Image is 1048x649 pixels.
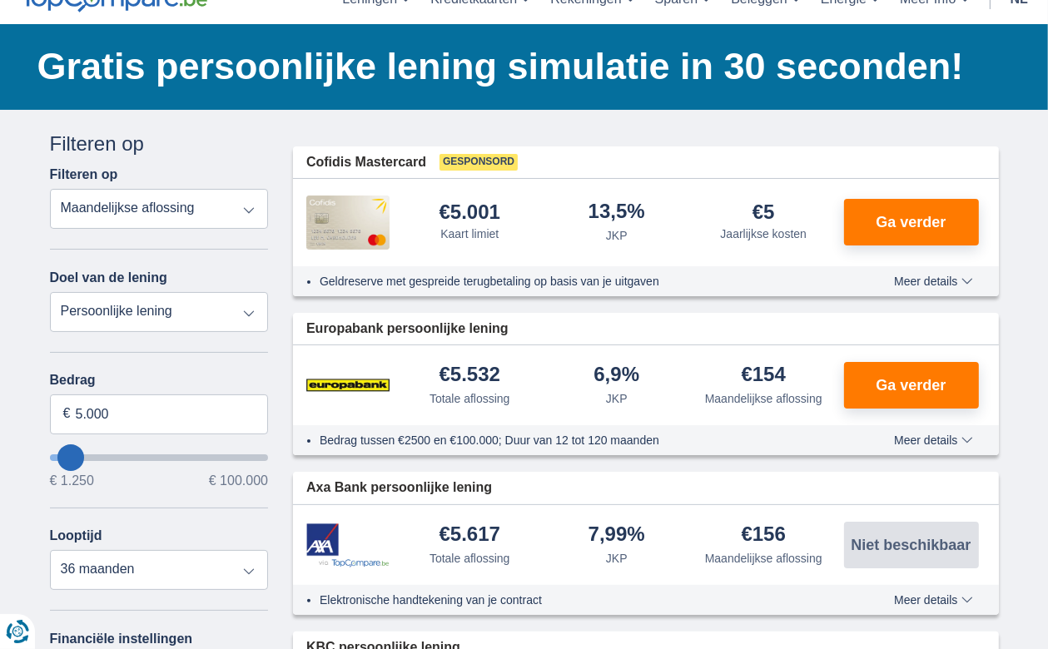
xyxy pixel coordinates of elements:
[306,523,390,567] img: product.pl.alt Axa Bank
[589,201,645,224] div: 13,5%
[306,364,390,406] img: product.pl.alt Europabank
[430,390,510,407] div: Totale aflossing
[306,196,390,249] img: product.pl.alt Cofidis CC
[320,592,833,608] li: Elektronische handtekening van je contract
[37,41,999,92] h1: Gratis persoonlijke lening simulatie in 30 seconden!
[306,153,426,172] span: Cofidis Mastercard
[705,390,822,407] div: Maandelijkse aflossing
[882,433,985,447] button: Meer details
[606,227,628,244] div: JKP
[721,225,807,242] div: Jaarlijkse kosten
[894,275,972,287] span: Meer details
[742,364,786,387] div: €154
[851,538,971,552] span: Niet beschikbaar
[440,154,518,171] span: Gesponsord
[876,378,946,393] span: Ga verder
[705,550,822,567] div: Maandelijkse aflossing
[50,167,118,182] label: Filteren op
[50,373,269,388] label: Bedrag
[844,199,979,245] button: Ga verder
[209,474,268,488] span: € 100.000
[606,550,628,567] div: JKP
[320,432,833,448] li: Bedrag tussen €2500 en €100.000; Duur van 12 tot 120 maanden
[50,474,94,488] span: € 1.250
[430,550,510,567] div: Totale aflossing
[50,270,167,285] label: Doel van de lening
[50,130,269,158] div: Filteren op
[306,478,492,498] span: Axa Bank persoonlijke lening
[894,594,972,606] span: Meer details
[876,215,946,230] span: Ga verder
[63,404,71,424] span: €
[752,202,775,222] div: €5
[844,522,979,568] button: Niet beschikbaar
[440,225,499,242] div: Kaart limiet
[306,320,509,339] span: Europabank persoonlijke lening
[606,390,628,407] div: JKP
[320,273,833,290] li: Geldreserve met gespreide terugbetaling op basis van je uitgaven
[440,364,500,387] div: €5.532
[50,454,269,461] input: wantToBorrow
[50,528,102,543] label: Looptijd
[742,524,786,547] div: €156
[882,275,985,288] button: Meer details
[594,364,639,387] div: 6,9%
[440,524,500,547] div: €5.617
[844,362,979,409] button: Ga verder
[894,434,972,446] span: Meer details
[440,202,500,222] div: €5.001
[882,593,985,607] button: Meer details
[50,632,193,647] label: Financiële instellingen
[589,524,645,547] div: 7,99%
